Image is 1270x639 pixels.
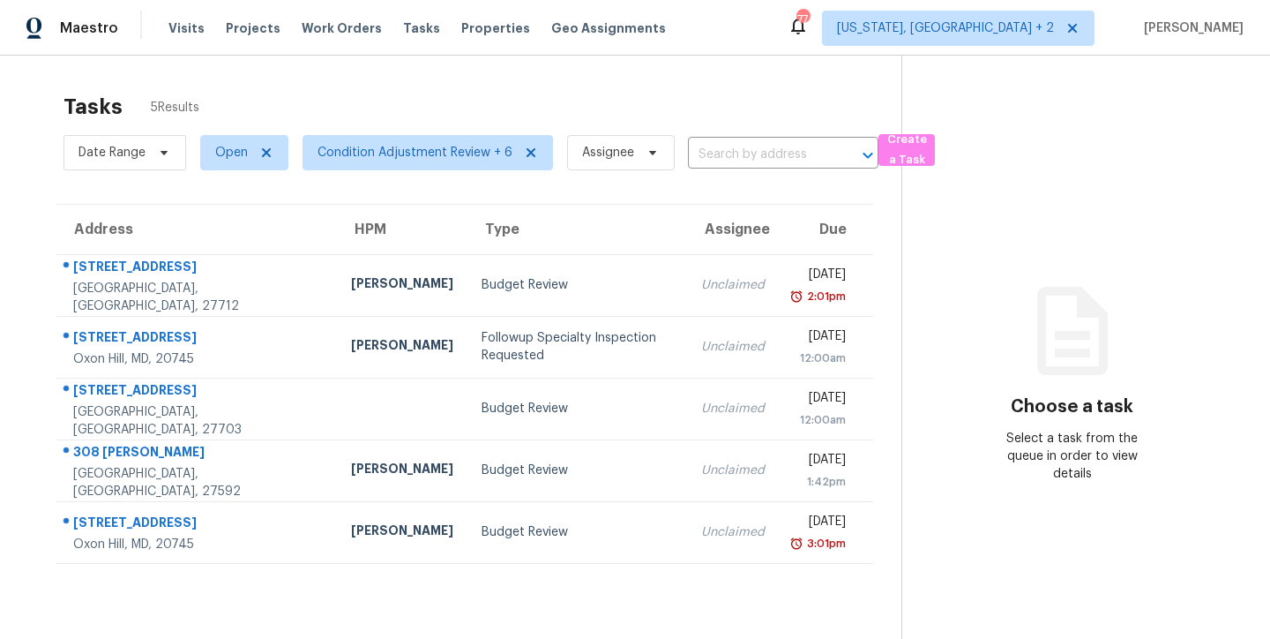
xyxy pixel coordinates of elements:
[215,144,248,162] span: Open
[467,205,687,254] th: Type
[803,535,846,553] div: 3:01pm
[151,99,199,117] span: 5 Results
[73,328,323,350] div: [STREET_ADDRESS]
[168,19,205,37] span: Visits
[855,143,880,168] button: Open
[793,266,847,288] div: [DATE]
[1011,398,1133,416] h3: Choose a task
[73,403,323,439] div: [GEOGRAPHIC_DATA], [GEOGRAPHIC_DATA], 27703
[351,460,453,482] div: [PERSON_NAME]
[317,144,512,162] span: Condition Adjustment Review + 6
[461,19,530,37] span: Properties
[789,288,803,305] img: Overdue Alarm Icon
[351,274,453,297] div: [PERSON_NAME]
[78,144,146,162] span: Date Range
[987,430,1156,483] div: Select a task from the queue in order to view details
[73,258,323,280] div: [STREET_ADDRESS]
[793,327,847,350] div: [DATE]
[73,280,323,315] div: [GEOGRAPHIC_DATA], [GEOGRAPHIC_DATA], 27712
[803,288,846,305] div: 2:01pm
[73,536,323,553] div: Oxon Hill, MD, 20745
[701,400,765,417] div: Unclaimed
[582,144,634,162] span: Assignee
[701,338,765,356] div: Unclaimed
[793,411,847,429] div: 12:00am
[796,11,809,28] div: 77
[793,451,847,473] div: [DATE]
[482,523,673,541] div: Budget Review
[482,400,673,417] div: Budget Review
[793,389,847,411] div: [DATE]
[789,535,803,553] img: Overdue Alarm Icon
[73,350,323,368] div: Oxon Hill, MD, 20745
[793,513,847,535] div: [DATE]
[701,462,765,479] div: Unclaimed
[482,276,673,294] div: Budget Review
[351,336,453,358] div: [PERSON_NAME]
[73,465,323,500] div: [GEOGRAPHIC_DATA], [GEOGRAPHIC_DATA], 27592
[482,329,673,365] div: Followup Specialty Inspection Requested
[403,22,440,34] span: Tasks
[779,205,874,254] th: Due
[688,141,829,169] input: Search by address
[793,473,847,491] div: 1:42pm
[73,381,323,403] div: [STREET_ADDRESS]
[1137,19,1244,37] span: [PERSON_NAME]
[337,205,467,254] th: HPM
[63,98,123,116] h2: Tasks
[687,205,779,254] th: Assignee
[302,19,382,37] span: Work Orders
[482,462,673,479] div: Budget Review
[887,130,926,170] span: Create a Task
[351,522,453,544] div: [PERSON_NAME]
[73,443,323,465] div: 308 [PERSON_NAME]
[878,134,935,166] button: Create a Task
[73,514,323,536] div: [STREET_ADDRESS]
[701,523,765,541] div: Unclaimed
[60,19,118,37] span: Maestro
[837,19,1054,37] span: [US_STATE], [GEOGRAPHIC_DATA] + 2
[551,19,666,37] span: Geo Assignments
[226,19,280,37] span: Projects
[701,276,765,294] div: Unclaimed
[56,205,337,254] th: Address
[793,350,847,367] div: 12:00am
